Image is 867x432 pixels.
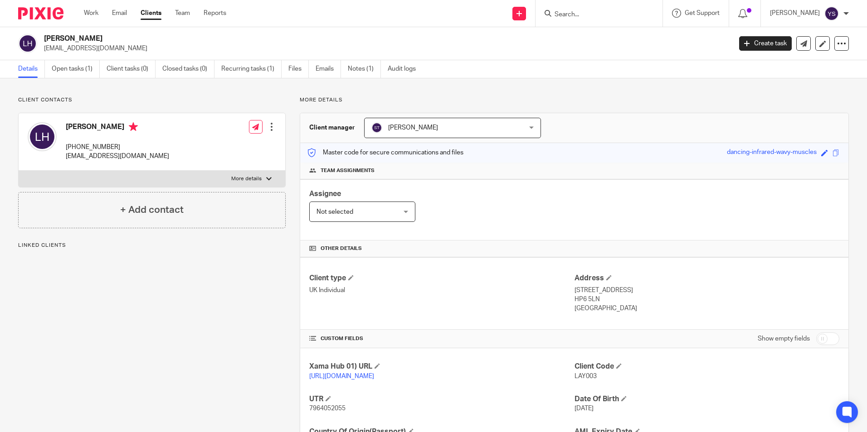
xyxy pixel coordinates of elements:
[112,9,127,18] a: Email
[307,148,463,157] p: Master code for secure communications and files
[18,60,45,78] a: Details
[52,60,100,78] a: Open tasks (1)
[84,9,98,18] a: Work
[18,242,286,249] p: Linked clients
[231,175,262,182] p: More details
[388,60,423,78] a: Audit logs
[371,122,382,133] img: svg%3E
[66,122,169,134] h4: [PERSON_NAME]
[727,148,817,158] div: dancing-infrared-wavy-muscles
[288,60,309,78] a: Files
[685,10,720,16] span: Get Support
[575,304,839,313] p: [GEOGRAPHIC_DATA]
[309,335,574,342] h4: CUSTOM FIELDS
[575,394,839,404] h4: Date Of Birth
[162,60,214,78] a: Closed tasks (0)
[309,274,574,283] h4: Client type
[575,362,839,371] h4: Client Code
[66,143,169,152] p: [PHONE_NUMBER]
[317,209,353,215] span: Not selected
[321,245,362,252] span: Other details
[107,60,156,78] a: Client tasks (0)
[309,123,355,132] h3: Client manager
[824,6,839,21] img: svg%3E
[575,286,839,295] p: [STREET_ADDRESS]
[28,122,57,151] img: svg%3E
[309,405,346,412] span: 7964052055
[44,44,726,53] p: [EMAIL_ADDRESS][DOMAIN_NAME]
[309,373,374,379] a: [URL][DOMAIN_NAME]
[575,295,839,304] p: HP6 5LN
[18,34,37,53] img: svg%3E
[309,190,341,197] span: Assignee
[66,152,169,161] p: [EMAIL_ADDRESS][DOMAIN_NAME]
[554,11,635,19] input: Search
[348,60,381,78] a: Notes (1)
[44,34,589,43] h2: [PERSON_NAME]
[18,96,286,104] p: Client contacts
[316,60,341,78] a: Emails
[120,203,184,217] h4: + Add contact
[129,122,138,131] i: Primary
[309,362,574,371] h4: Xama Hub 01) URL
[309,286,574,295] p: UK Individual
[770,9,820,18] p: [PERSON_NAME]
[18,7,63,19] img: Pixie
[575,373,597,379] span: LAY003
[321,167,375,174] span: Team assignments
[141,9,161,18] a: Clients
[575,405,594,412] span: [DATE]
[388,125,438,131] span: [PERSON_NAME]
[175,9,190,18] a: Team
[758,334,810,343] label: Show empty fields
[575,274,839,283] h4: Address
[309,394,574,404] h4: UTR
[300,96,849,104] p: More details
[204,9,226,18] a: Reports
[221,60,282,78] a: Recurring tasks (1)
[739,36,792,51] a: Create task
